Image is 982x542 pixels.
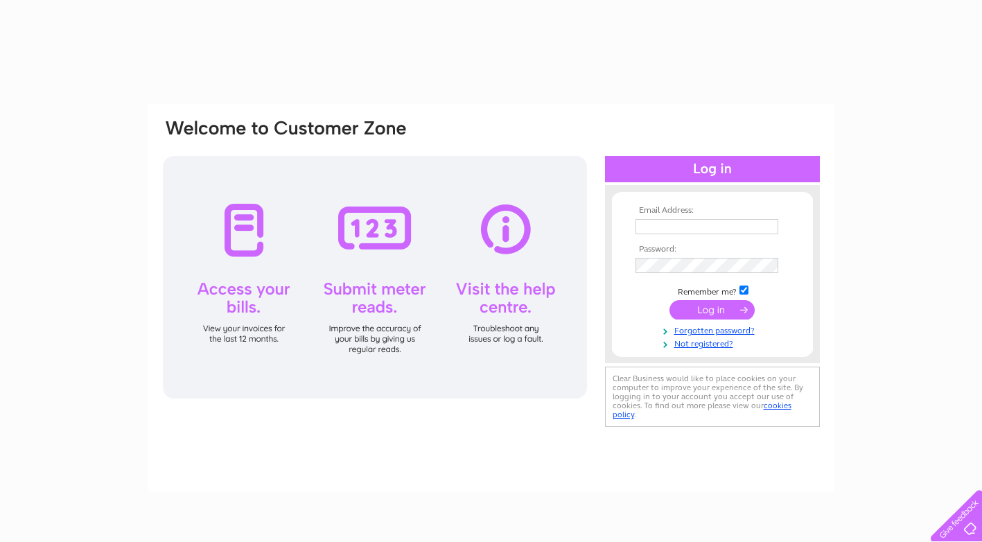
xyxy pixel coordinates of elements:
a: cookies policy [613,401,791,419]
th: Password: [632,245,793,254]
a: Not registered? [635,336,793,349]
div: Clear Business would like to place cookies on your computer to improve your experience of the sit... [605,367,820,427]
input: Submit [669,300,755,320]
th: Email Address: [632,206,793,216]
td: Remember me? [632,283,793,297]
a: Forgotten password? [635,323,793,336]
